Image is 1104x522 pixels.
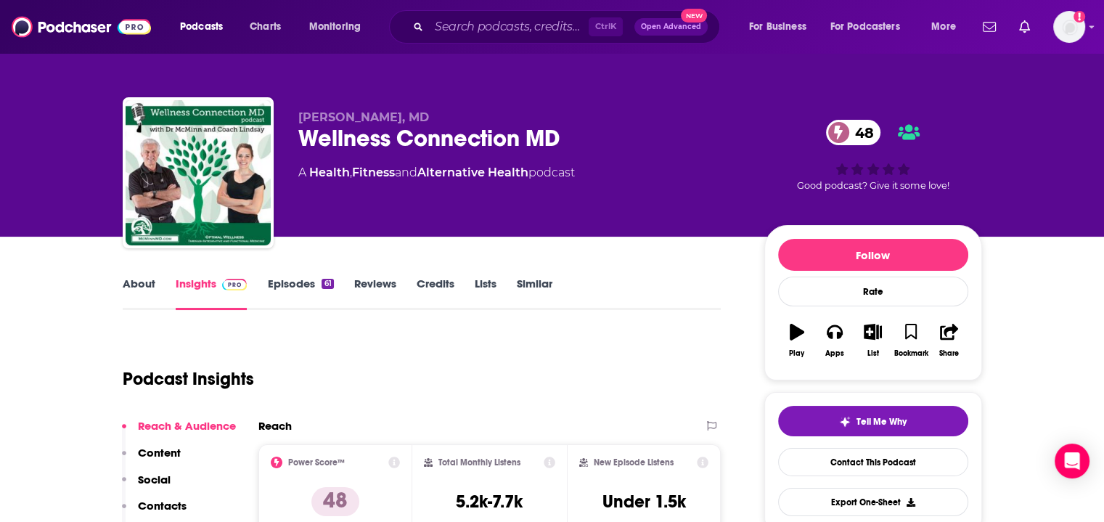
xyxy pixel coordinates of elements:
p: 48 [311,487,359,516]
span: Tell Me Why [856,416,907,428]
div: Play [789,349,804,358]
div: Bookmark [894,349,928,358]
span: Good podcast? Give it some love! [797,180,949,191]
a: InsightsPodchaser Pro [176,277,248,310]
a: Reviews [354,277,396,310]
h2: New Episode Listens [594,457,674,468]
p: Reach & Audience [138,419,236,433]
div: 61 [322,279,333,289]
button: open menu [299,15,380,38]
p: Social [138,473,171,486]
div: Apps [825,349,844,358]
a: About [123,277,155,310]
button: Share [930,314,968,367]
span: More [931,17,956,37]
a: Contact This Podcast [778,448,968,476]
button: open menu [739,15,825,38]
button: Apps [816,314,854,367]
div: Share [939,349,959,358]
div: Search podcasts, credits, & more... [403,10,734,44]
button: List [854,314,891,367]
input: Search podcasts, credits, & more... [429,15,589,38]
button: Social [122,473,171,499]
a: Health [309,166,350,179]
svg: Add a profile image [1074,11,1085,23]
span: New [681,9,707,23]
button: Bookmark [892,314,930,367]
button: open menu [170,15,242,38]
button: open menu [821,15,921,38]
img: Podchaser - Follow, Share and Rate Podcasts [12,13,151,41]
div: List [867,349,879,358]
img: Podchaser Pro [222,279,248,290]
h3: Under 1.5k [602,491,686,513]
a: Charts [240,15,290,38]
img: User Profile [1053,11,1085,43]
h2: Reach [258,419,292,433]
a: Credits [417,277,454,310]
h3: 5.2k-7.7k [456,491,523,513]
div: A podcast [298,164,575,182]
p: Contacts [138,499,187,513]
a: Fitness [352,166,395,179]
div: Rate [778,277,968,306]
a: Show notifications dropdown [977,15,1002,39]
button: Show profile menu [1053,11,1085,43]
span: Monitoring [309,17,361,37]
a: 48 [826,120,881,145]
img: Wellness Connection MD [126,100,271,245]
span: Ctrl K [589,17,623,36]
button: open menu [921,15,974,38]
span: [PERSON_NAME], MD [298,110,429,124]
span: Charts [250,17,281,37]
div: Open Intercom Messenger [1055,444,1089,478]
a: Lists [475,277,496,310]
button: Reach & Audience [122,419,236,446]
span: and [395,166,417,179]
button: Export One-Sheet [778,488,968,516]
span: For Business [749,17,806,37]
a: Similar [517,277,552,310]
a: Episodes61 [267,277,333,310]
span: Logged in as Bcprpro33 [1053,11,1085,43]
img: tell me why sparkle [839,416,851,428]
h1: Podcast Insights [123,368,254,390]
h2: Total Monthly Listens [438,457,520,468]
a: Alternative Health [417,166,528,179]
span: Open Advanced [641,23,701,30]
span: 48 [841,120,881,145]
p: Content [138,446,181,460]
button: Play [778,314,816,367]
span: For Podcasters [830,17,900,37]
button: Open AdvancedNew [634,18,708,36]
span: , [350,166,352,179]
button: tell me why sparkleTell Me Why [778,406,968,436]
button: Content [122,446,181,473]
span: Podcasts [180,17,223,37]
button: Follow [778,239,968,271]
h2: Power Score™ [288,457,345,468]
div: 48Good podcast? Give it some love! [764,110,982,200]
a: Show notifications dropdown [1013,15,1036,39]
